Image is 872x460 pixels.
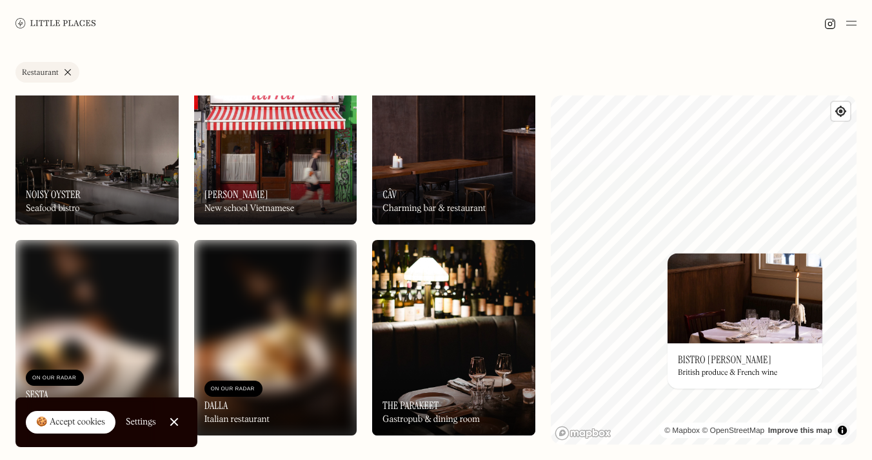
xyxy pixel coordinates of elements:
[26,203,79,214] div: Seafood bistro
[668,253,822,388] a: Bistro FreddieBistro FreddieBistro [PERSON_NAME]British produce & French wine
[668,253,822,343] img: Bistro Freddie
[15,29,179,225] a: Noisy OysterNoisy OysterNoisy OysterSeafood bistro
[36,416,105,429] div: 🍪 Accept cookies
[835,423,850,438] button: Toggle attribution
[372,240,535,435] img: The Parakeet
[15,62,79,83] a: Restaurant
[15,240,179,435] img: Sesta
[382,399,439,412] h3: The Parakeet
[22,69,59,77] div: Restaurant
[15,29,179,225] img: Noisy Oyster
[26,411,115,434] a: 🍪 Accept cookies
[15,240,179,435] a: SestaSestaOn Our RadarSestaNeighbourhood restaurant & wine bar
[678,369,777,378] div: British produce & French wine
[382,203,486,214] div: Charming bar & restaurant
[194,240,357,435] a: DallaDallaOn Our RadarDallaItalian restaurant
[831,102,850,121] button: Find my location
[382,414,480,425] div: Gastropub & dining room
[372,240,535,435] a: The ParakeetThe ParakeetThe ParakeetGastropub & dining room
[382,188,397,201] h3: Câv
[126,408,156,437] a: Settings
[702,426,764,435] a: OpenStreetMap
[551,95,857,445] canvas: Map
[26,188,81,201] h3: Noisy Oyster
[768,426,832,435] a: Improve this map
[838,423,846,437] span: Toggle attribution
[211,383,256,395] div: On Our Radar
[32,372,77,385] div: On Our Radar
[204,414,270,425] div: Italian restaurant
[194,29,357,225] a: Lai RaiLai Rai[PERSON_NAME]New school Vietnamese
[678,354,771,366] h3: Bistro [PERSON_NAME]
[204,188,268,201] h3: [PERSON_NAME]
[161,409,187,435] a: Close Cookie Popup
[204,399,228,412] h3: Dalla
[664,426,700,435] a: Mapbox
[372,29,535,225] img: Câv
[204,203,294,214] div: New school Vietnamese
[194,240,357,435] img: Dalla
[194,29,357,225] img: Lai Rai
[555,426,611,441] a: Mapbox homepage
[26,388,48,401] h3: Sesta
[126,417,156,426] div: Settings
[372,29,535,225] a: CâvCâvCâvCharming bar & restaurant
